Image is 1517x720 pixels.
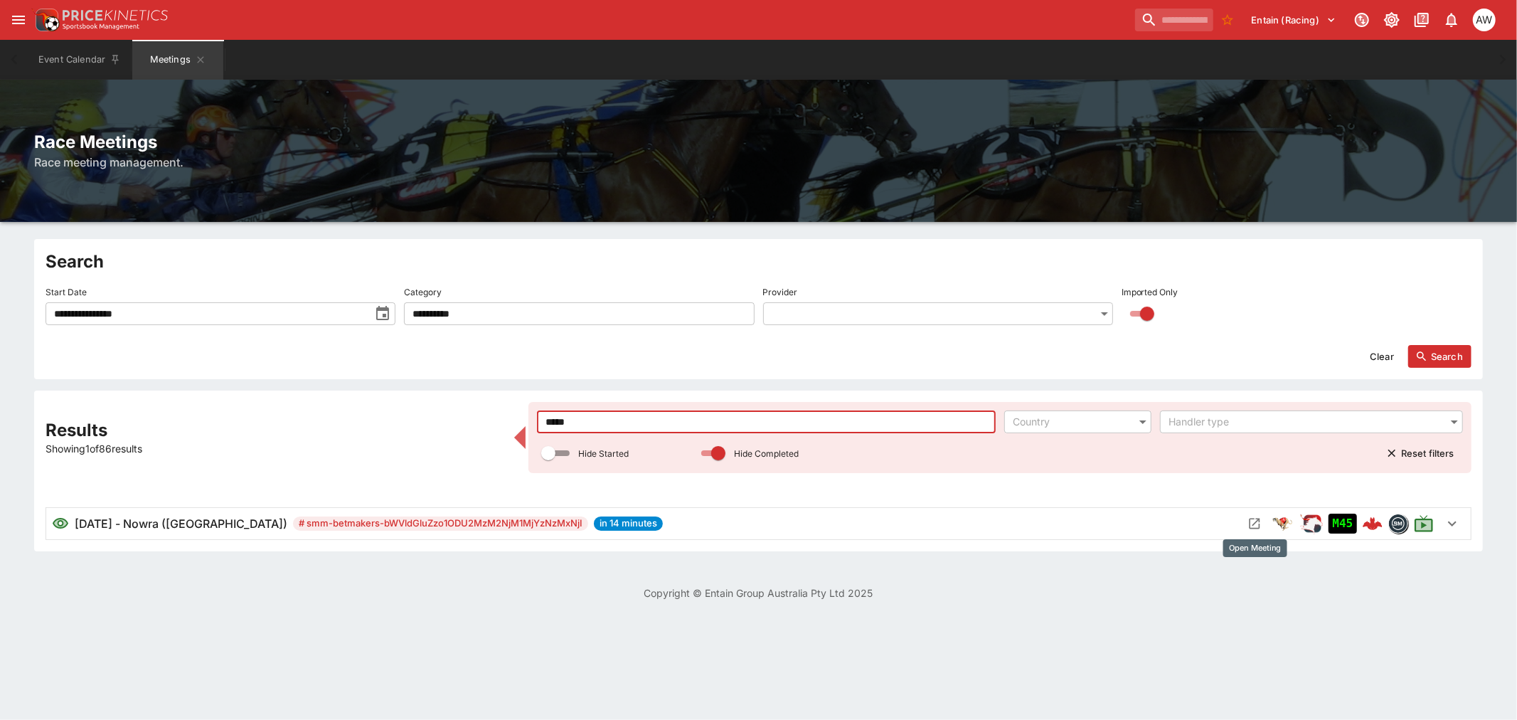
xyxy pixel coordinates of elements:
[1216,9,1239,31] button: No Bookmarks
[1272,512,1294,535] div: greyhound_racing
[1329,514,1357,534] div: Imported to Jetbet as OPEN
[1361,345,1402,368] button: Clear
[1300,512,1323,535] img: racing.png
[1013,415,1129,429] div: Country
[1272,512,1294,535] img: greyhound_racing.png
[63,23,139,30] img: Sportsbook Management
[1135,9,1213,31] input: search
[132,40,223,80] button: Meetings
[1388,514,1408,534] div: betmakers
[1389,514,1407,533] img: betmakers.png
[1349,7,1375,33] button: Connected to PK
[1363,514,1383,534] img: logo-cerberus--red.svg
[1243,512,1266,535] button: Open Meeting
[293,517,588,531] span: # smm-betmakers-bWVldGluZzo1ODU2MzM2NjM1MjYzNzMxNjI
[1169,415,1440,429] div: Handler type
[763,286,798,298] p: Provider
[75,515,287,532] h6: [DATE] - Nowra ([GEOGRAPHIC_DATA])
[1473,9,1496,31] div: Amanda Whitta
[1469,4,1500,36] button: Amanda Whitta
[404,286,442,298] p: Category
[30,40,129,80] button: Event Calendar
[1379,7,1405,33] button: Toggle light/dark mode
[1409,7,1435,33] button: Documentation
[1122,286,1178,298] p: Imported Only
[1300,512,1323,535] div: ParallelRacing Handler
[1439,7,1464,33] button: Notifications
[594,517,663,531] span: in 14 minutes
[34,131,1483,153] h2: Race Meetings
[46,441,506,456] p: Showing 1 of 86 results
[1414,514,1434,534] svg: Live
[46,286,87,298] p: Start Date
[1378,442,1463,465] button: Reset filters
[6,7,31,33] button: open drawer
[1223,539,1287,557] div: Open Meeting
[34,154,1483,171] h6: Race meeting management.
[52,515,69,532] svg: Visible
[578,448,629,460] p: Hide Started
[734,448,799,460] p: Hide Completed
[46,419,506,441] h2: Results
[63,10,168,21] img: PriceKinetics
[1243,9,1345,31] button: Select Tenant
[31,6,60,34] img: PriceKinetics Logo
[370,301,395,327] button: toggle date time picker
[46,250,1471,272] h2: Search
[1408,345,1471,368] button: Search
